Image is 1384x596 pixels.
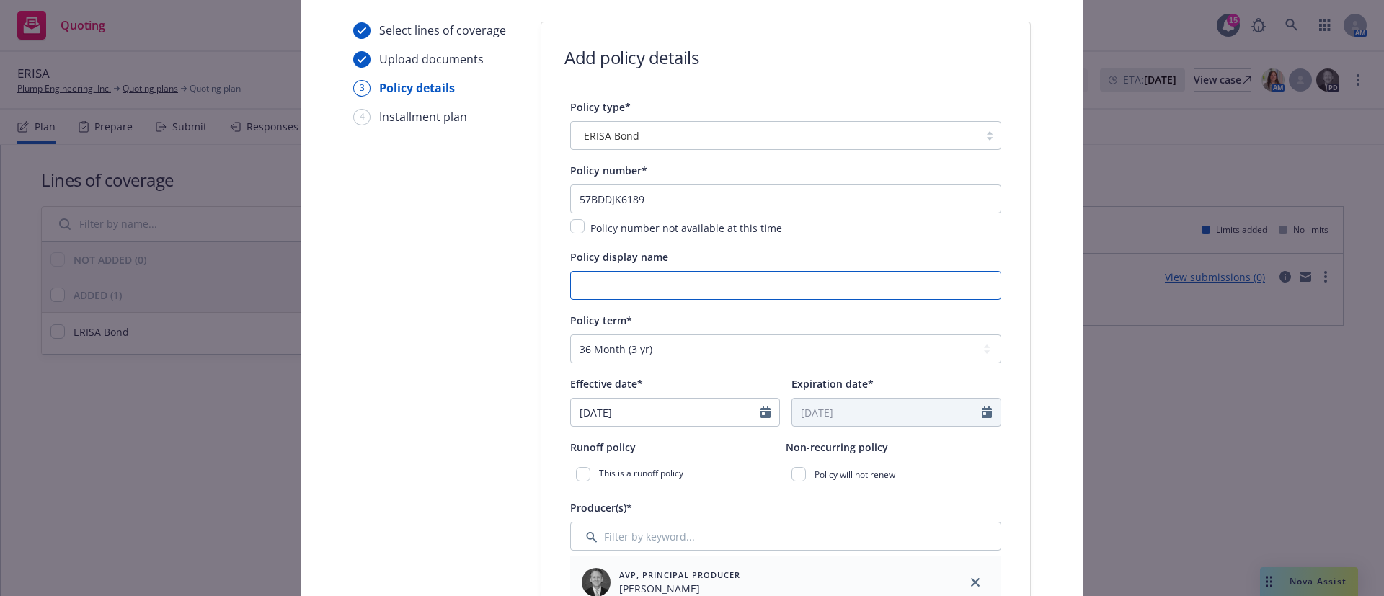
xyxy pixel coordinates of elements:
[379,50,484,68] div: Upload documents
[590,221,782,235] span: Policy number not available at this time
[570,250,668,264] span: Policy display name
[379,22,506,39] div: Select lines of coverage
[379,79,455,97] div: Policy details
[570,522,1001,551] input: Filter by keyword...
[571,399,760,426] input: MM/DD/YYYY
[570,164,647,177] span: Policy number*
[982,406,992,418] svg: Calendar
[570,313,632,327] span: Policy term*
[353,109,371,125] div: 4
[570,501,632,515] span: Producer(s)*
[786,461,1001,487] div: Policy will not renew
[564,45,698,69] h1: Add policy details
[619,581,740,596] span: [PERSON_NAME]
[570,461,786,487] div: This is a runoff policy
[570,100,631,114] span: Policy type*
[619,569,740,581] span: AVP, Principal Producer
[760,406,771,418] svg: Calendar
[791,377,874,391] span: Expiration date*
[570,440,636,454] span: Runoff policy
[570,377,643,391] span: Effective date*
[792,399,982,426] input: MM/DD/YYYY
[379,108,467,125] div: Installment plan
[578,128,972,143] span: ERISA Bond
[786,440,888,454] span: Non-recurring policy
[967,574,984,591] a: close
[584,128,639,143] span: ERISA Bond
[353,80,371,97] div: 3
